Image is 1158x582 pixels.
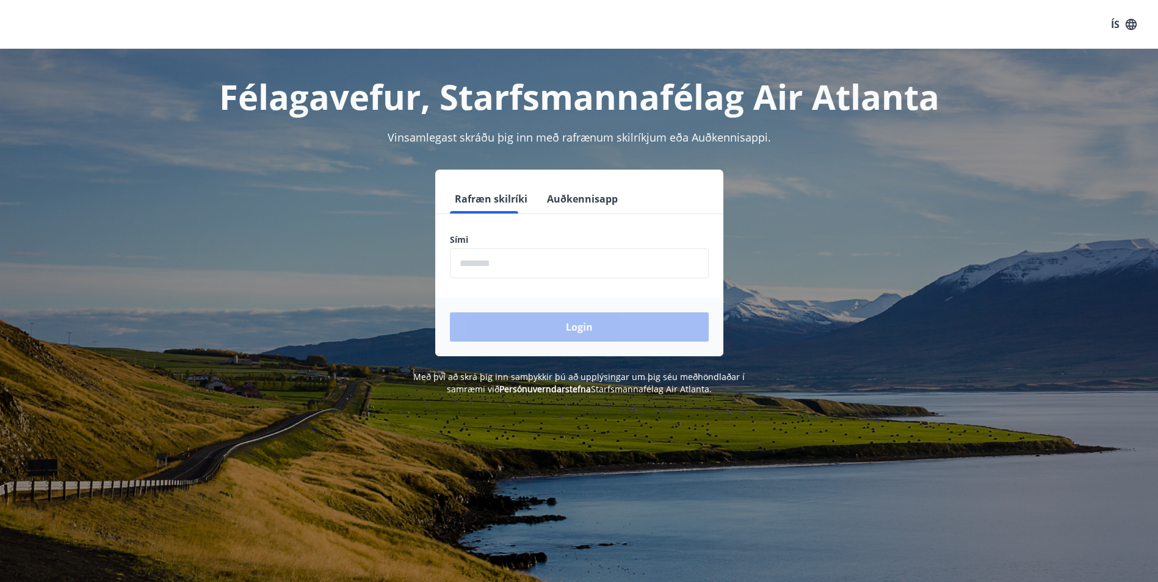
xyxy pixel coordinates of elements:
span: Með því að skrá þig inn samþykkir þú að upplýsingar um þig séu meðhöndlaðar í samræmi við Starfsm... [413,371,745,395]
button: Auðkennisapp [542,184,623,214]
a: Persónuverndarstefna [499,383,591,395]
span: Vinsamlegast skráðu þig inn með rafrænum skilríkjum eða Auðkennisappi. [388,130,771,145]
label: Sími [450,234,709,246]
button: Rafræn skilríki [450,184,532,214]
button: ÍS [1104,13,1143,35]
h1: Félagavefur, Starfsmannafélag Air Atlanta [154,73,1004,120]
